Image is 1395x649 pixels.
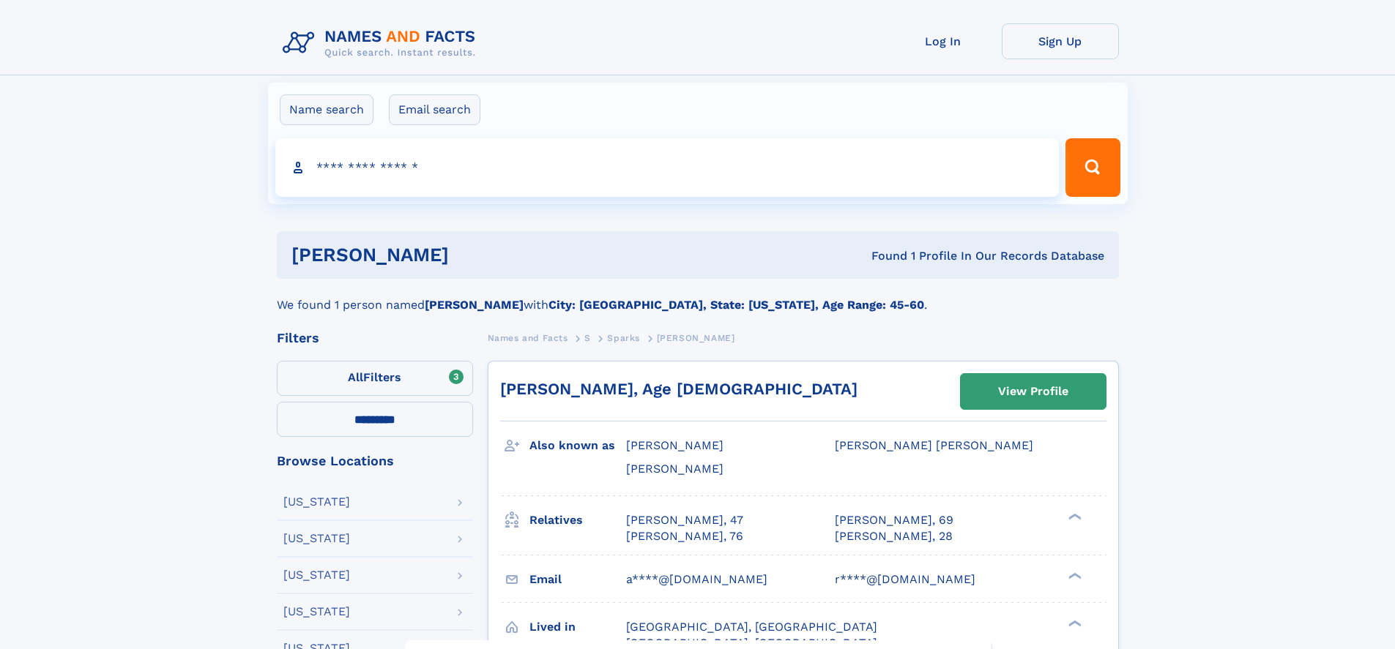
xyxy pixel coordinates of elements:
[277,23,488,63] img: Logo Names and Facts
[835,438,1033,452] span: [PERSON_NAME] [PERSON_NAME]
[961,374,1106,409] a: View Profile
[500,380,858,398] a: [PERSON_NAME], Age [DEMOGRAPHIC_DATA]
[275,138,1060,197] input: search input
[885,23,1002,59] a: Log In
[291,246,661,264] h1: [PERSON_NAME]
[835,512,953,528] a: [PERSON_NAME], 69
[277,361,473,396] label: Filters
[626,512,743,528] a: [PERSON_NAME], 47
[657,333,735,343] span: [PERSON_NAME]
[660,248,1104,264] div: Found 1 Profile In Our Records Database
[1065,571,1082,580] div: ❯
[529,433,626,458] h3: Also known as
[425,298,524,312] b: [PERSON_NAME]
[277,279,1119,314] div: We found 1 person named with .
[626,528,743,544] a: [PERSON_NAME], 76
[626,462,723,476] span: [PERSON_NAME]
[277,454,473,468] div: Browse Locations
[998,375,1068,408] div: View Profile
[584,329,591,347] a: S
[283,606,350,618] div: [US_STATE]
[283,569,350,581] div: [US_STATE]
[548,298,924,312] b: City: [GEOGRAPHIC_DATA], State: [US_STATE], Age Range: 45-60
[277,331,473,345] div: Filters
[348,370,363,384] span: All
[529,615,626,639] h3: Lived in
[488,329,568,347] a: Names and Facts
[1002,23,1119,59] a: Sign Up
[607,333,640,343] span: Sparks
[529,508,626,533] h3: Relatives
[529,567,626,592] h3: Email
[584,333,591,343] span: S
[626,620,877,634] span: [GEOGRAPHIC_DATA], [GEOGRAPHIC_DATA]
[835,528,953,544] a: [PERSON_NAME], 28
[1065,618,1082,628] div: ❯
[1065,511,1082,521] div: ❯
[1065,138,1120,197] button: Search Button
[283,533,350,544] div: [US_STATE]
[389,94,480,125] label: Email search
[607,329,640,347] a: Sparks
[280,94,373,125] label: Name search
[283,496,350,508] div: [US_STATE]
[626,438,723,452] span: [PERSON_NAME]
